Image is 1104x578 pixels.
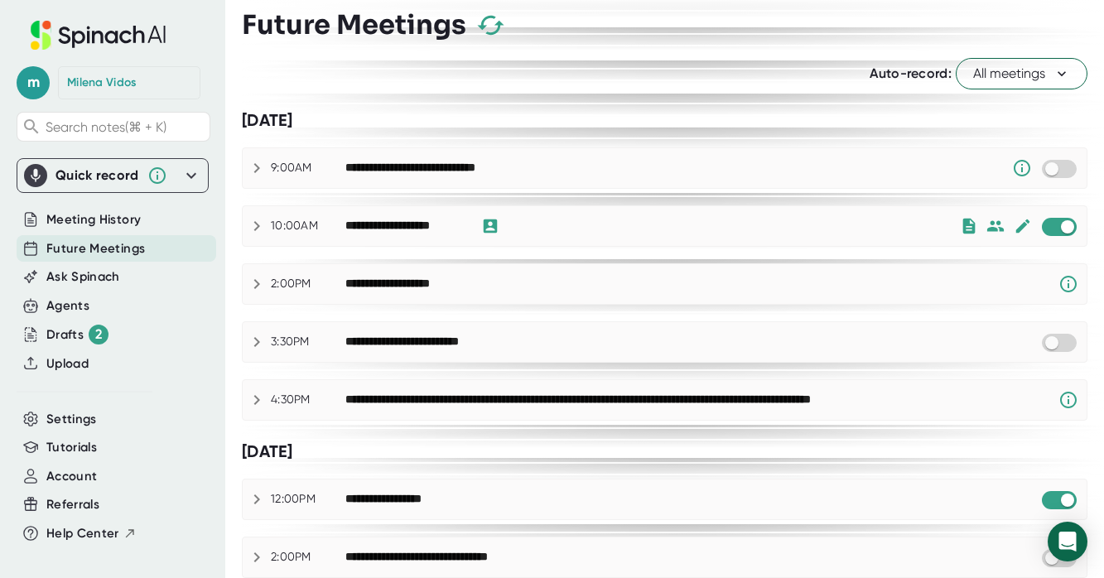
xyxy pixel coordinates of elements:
[271,550,345,565] div: 2:00PM
[1058,390,1078,410] svg: Spinach requires a video conference link.
[46,410,97,429] button: Settings
[1048,522,1087,561] div: Open Intercom Messenger
[55,167,139,184] div: Quick record
[46,354,89,373] button: Upload
[956,58,1087,89] button: All meetings
[46,267,120,287] button: Ask Spinach
[89,325,108,344] div: 2
[24,159,201,192] div: Quick record
[1012,158,1032,178] svg: Someone has manually disabled Spinach from this meeting.
[271,219,345,234] div: 10:00AM
[271,277,345,291] div: 2:00PM
[46,119,166,135] span: Search notes (⌘ + K)
[46,438,97,457] button: Tutorials
[67,75,137,90] div: Milena Vidos
[271,161,345,176] div: 9:00AM
[46,524,137,543] button: Help Center
[271,492,345,507] div: 12:00PM
[271,393,345,407] div: 4:30PM
[46,467,97,486] button: Account
[46,325,108,344] div: Drafts
[46,296,89,315] button: Agents
[242,110,1087,131] div: [DATE]
[242,441,1087,462] div: [DATE]
[242,9,466,41] h3: Future Meetings
[17,66,50,99] span: m
[1058,274,1078,294] svg: Spinach requires a video conference link.
[46,239,145,258] button: Future Meetings
[46,524,119,543] span: Help Center
[46,325,108,344] button: Drafts 2
[870,65,952,81] span: Auto-record:
[271,335,345,349] div: 3:30PM
[46,210,141,229] button: Meeting History
[973,64,1070,84] span: All meetings
[46,495,99,514] button: Referrals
